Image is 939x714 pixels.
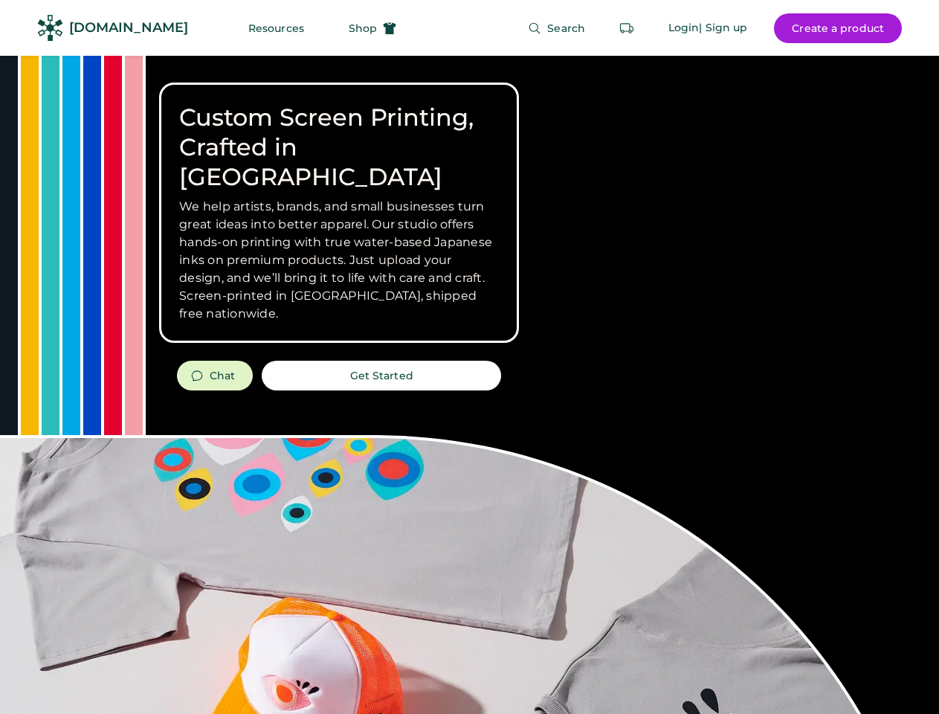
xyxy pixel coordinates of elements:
[177,361,253,390] button: Chat
[179,198,499,323] h3: We help artists, brands, and small businesses turn great ideas into better apparel. Our studio of...
[331,13,414,43] button: Shop
[510,13,603,43] button: Search
[547,23,585,33] span: Search
[668,21,700,36] div: Login
[37,15,63,41] img: Rendered Logo - Screens
[179,103,499,192] h1: Custom Screen Printing, Crafted in [GEOGRAPHIC_DATA]
[69,19,188,37] div: [DOMAIN_NAME]
[699,21,747,36] div: | Sign up
[612,13,642,43] button: Retrieve an order
[349,23,377,33] span: Shop
[262,361,501,390] button: Get Started
[230,13,322,43] button: Resources
[774,13,902,43] button: Create a product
